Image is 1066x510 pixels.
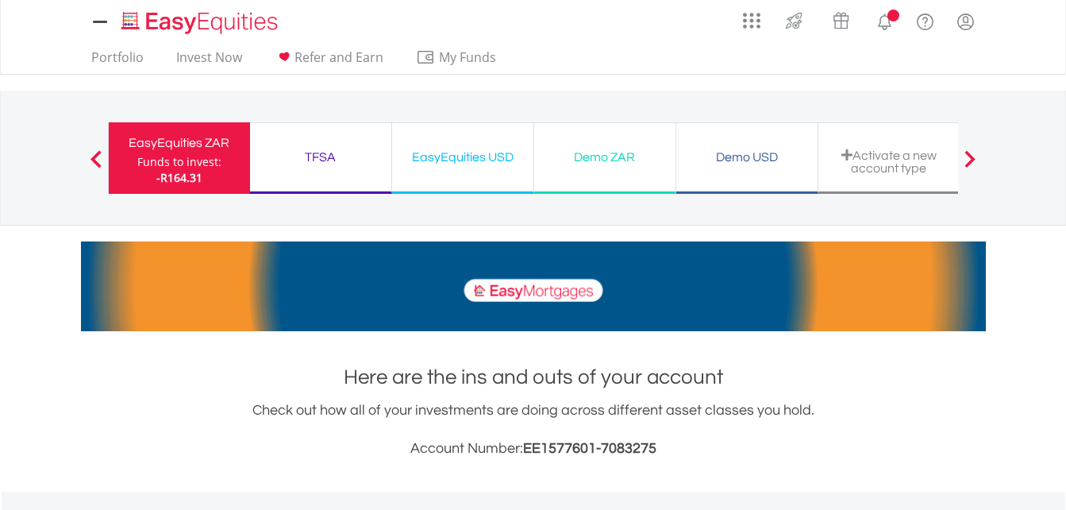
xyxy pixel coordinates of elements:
img: thrive-v2.svg [781,8,807,33]
div: TFSA [260,146,382,168]
img: grid-menu-icon.svg [743,12,760,29]
span: My Funds [416,47,520,68]
a: AppsGrid [733,4,771,29]
a: FAQ's and Support [905,4,945,36]
span: Refer and Earn [294,48,383,66]
a: Vouchers [818,4,864,33]
div: Funds to invest: [137,154,221,170]
div: Check out how all of your investments are doing across different asset classes you hold. [81,400,986,460]
div: EasyEquities ZAR [118,132,241,154]
h1: Here are the ins and outs of your account [81,363,986,392]
a: Notifications [864,4,905,36]
img: EasyEquities_Logo.png [118,10,284,36]
img: vouchers-v2.svg [828,8,854,33]
div: Demo USD [686,146,808,168]
h3: Account Number: [81,438,986,460]
a: Invest Now [170,49,248,74]
a: Refer and Earn [268,49,390,74]
span: EE1577601-7083275 [523,441,656,456]
a: Portfolio [85,49,150,74]
img: EasyMortage Promotion Banner [81,241,986,331]
a: Home page [115,4,284,36]
div: Activate a new account type [828,149,950,175]
div: Demo ZAR [544,146,666,168]
div: EasyEquities USD [402,146,524,168]
a: My Profile [945,4,986,39]
span: -R164.31 [156,170,202,185]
